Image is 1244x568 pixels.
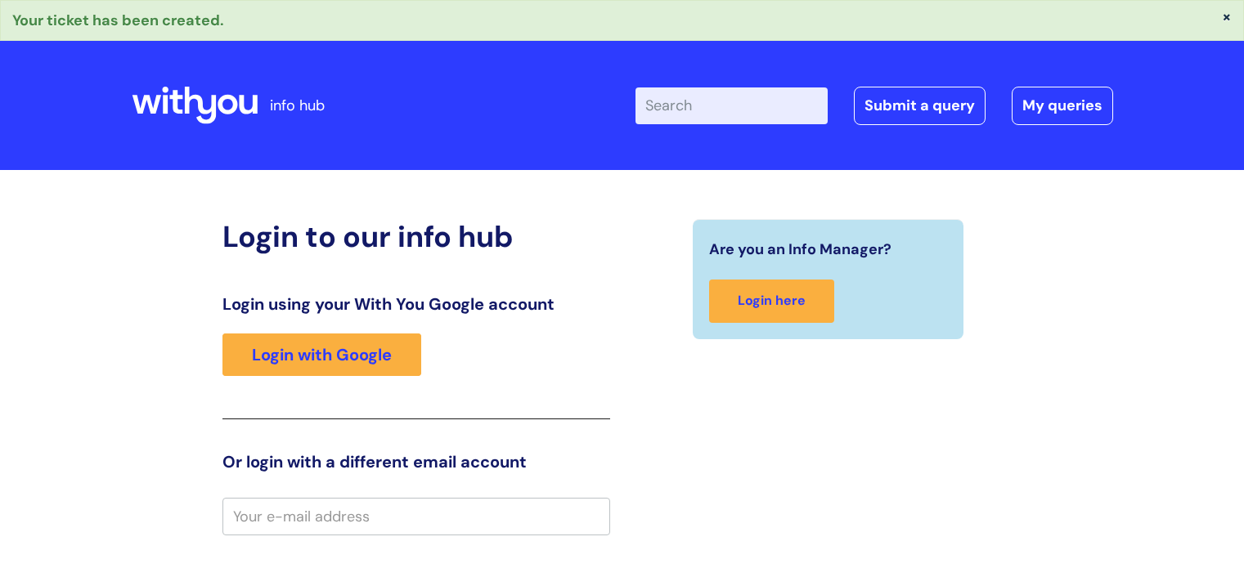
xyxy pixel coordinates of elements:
[1012,87,1113,124] a: My queries
[222,333,421,376] a: Login with Google
[270,92,325,119] p: info hub
[222,219,610,254] h2: Login to our info hub
[709,236,891,262] span: Are you an Info Manager?
[709,280,834,323] a: Login here
[635,87,828,123] input: Search
[222,498,610,535] input: Your e-mail address
[1222,9,1232,24] button: ×
[222,452,610,472] h3: Or login with a different email account
[854,87,986,124] a: Submit a query
[222,294,610,314] h3: Login using your With You Google account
